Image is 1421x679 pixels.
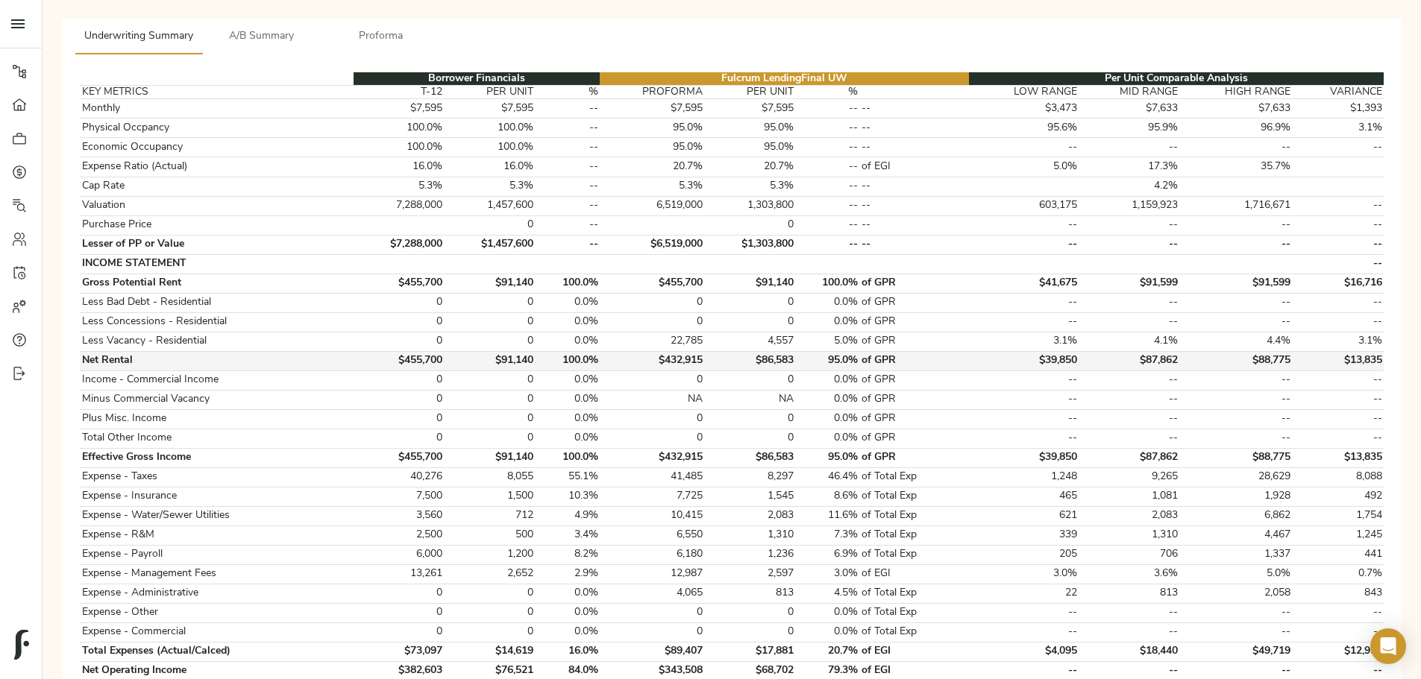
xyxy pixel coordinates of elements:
[860,467,970,487] td: of Total Exp
[80,429,354,448] td: Total Other Income
[1293,235,1384,254] td: --
[795,274,859,293] td: 100.0%
[969,99,1079,119] td: $3,473
[795,564,859,584] td: 3.0%
[600,429,704,448] td: 0
[354,157,445,177] td: 16.0%
[969,351,1079,370] td: $39,850
[445,177,536,196] td: 5.3%
[80,545,354,564] td: Expense - Payroll
[969,370,1079,390] td: --
[445,448,536,467] td: $91,140
[1179,119,1293,138] td: 96.9%
[445,370,536,390] td: 0
[445,157,536,177] td: 16.0%
[1079,157,1179,177] td: 17.3%
[445,332,536,351] td: 0
[1293,487,1384,506] td: 492
[536,235,600,254] td: --
[600,332,704,351] td: 22,785
[1079,215,1179,235] td: --
[354,86,445,99] th: T-12
[80,215,354,235] td: Purchase Price
[860,332,970,351] td: of GPR
[1179,215,1293,235] td: --
[80,157,354,177] td: Expense Ratio (Actual)
[860,293,970,312] td: of GPR
[1293,293,1384,312] td: --
[1179,448,1293,467] td: $88,775
[795,332,859,351] td: 5.0%
[704,545,795,564] td: 1,236
[969,390,1079,409] td: --
[1179,86,1293,99] th: HIGH RANGE
[600,312,704,332] td: 0
[1293,215,1384,235] td: --
[354,332,445,351] td: 0
[80,564,354,584] td: Expense - Management Fees
[860,274,970,293] td: of GPR
[536,448,600,467] td: 100.0%
[704,157,795,177] td: 20.7%
[1079,525,1179,545] td: 1,310
[860,448,970,467] td: of GPR
[860,99,970,119] td: --
[600,99,704,119] td: $7,595
[536,119,600,138] td: --
[1079,487,1179,506] td: 1,081
[330,28,432,46] span: Proforma
[600,119,704,138] td: 95.0%
[1079,196,1179,215] td: 1,159,923
[860,545,970,564] td: of Total Exp
[445,409,536,429] td: 0
[1293,409,1384,429] td: --
[860,525,970,545] td: of Total Exp
[1293,351,1384,370] td: $13,835
[969,312,1079,332] td: --
[536,312,600,332] td: 0.0%
[1079,274,1179,293] td: $91,599
[704,390,795,409] td: NA
[445,525,536,545] td: 500
[704,138,795,157] td: 95.0%
[860,215,970,235] td: --
[795,157,859,177] td: --
[536,390,600,409] td: 0.0%
[80,467,354,487] td: Expense - Taxes
[1293,312,1384,332] td: --
[354,506,445,525] td: 3,560
[80,487,354,506] td: Expense - Insurance
[969,293,1079,312] td: --
[1293,390,1384,409] td: --
[536,215,600,235] td: --
[354,274,445,293] td: $455,700
[860,390,970,409] td: of GPR
[445,86,536,99] th: PER UNIT
[600,72,969,86] th: Fulcrum Lending Final UW
[795,487,859,506] td: 8.6%
[445,138,536,157] td: 100.0%
[80,370,354,390] td: Income - Commercial Income
[1179,409,1293,429] td: --
[969,564,1079,584] td: 3.0%
[600,370,704,390] td: 0
[536,370,600,390] td: 0.0%
[1293,448,1384,467] td: $13,835
[354,429,445,448] td: 0
[1293,274,1384,293] td: $16,716
[860,157,970,177] td: of EGI
[969,72,1384,86] th: Per Unit Comparable Analysis
[969,429,1079,448] td: --
[1293,370,1384,390] td: --
[1079,506,1179,525] td: 2,083
[1179,506,1293,525] td: 6,862
[704,119,795,138] td: 95.0%
[860,196,970,215] td: --
[354,564,445,584] td: 13,261
[1293,138,1384,157] td: --
[1179,545,1293,564] td: 1,337
[1179,370,1293,390] td: --
[536,274,600,293] td: 100.0%
[969,157,1079,177] td: 5.0%
[80,177,354,196] td: Cap Rate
